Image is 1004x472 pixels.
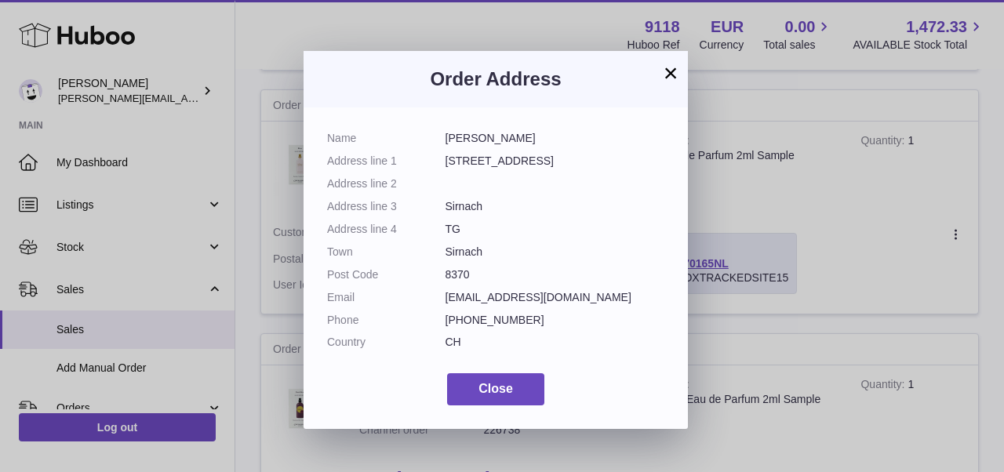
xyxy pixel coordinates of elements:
[446,154,665,169] dd: [STREET_ADDRESS]
[327,267,446,282] dt: Post Code
[478,382,513,395] span: Close
[446,199,665,214] dd: Sirnach
[446,313,665,328] dd: [PHONE_NUMBER]
[446,245,665,260] dd: Sirnach
[327,131,446,146] dt: Name
[446,131,665,146] dd: [PERSON_NAME]
[327,154,446,169] dt: Address line 1
[327,313,446,328] dt: Phone
[661,64,680,82] button: ×
[327,222,446,237] dt: Address line 4
[327,67,664,92] h3: Order Address
[327,335,446,350] dt: Country
[446,222,665,237] dd: TG
[446,335,665,350] dd: CH
[447,373,544,405] button: Close
[446,267,665,282] dd: 8370
[327,290,446,305] dt: Email
[327,176,446,191] dt: Address line 2
[446,290,665,305] dd: [EMAIL_ADDRESS][DOMAIN_NAME]
[327,245,446,260] dt: Town
[327,199,446,214] dt: Address line 3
